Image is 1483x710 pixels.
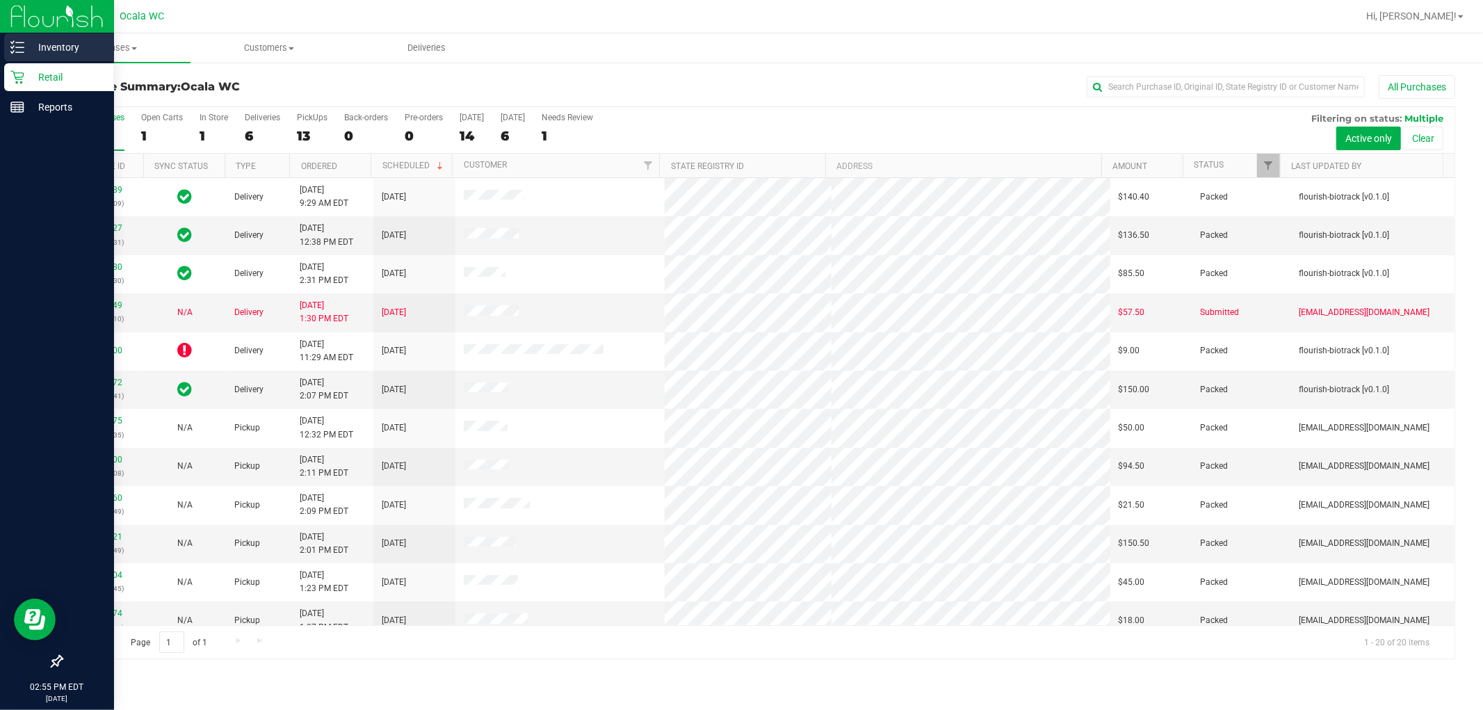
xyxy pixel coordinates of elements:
[177,264,192,283] span: In Sync
[382,537,406,550] span: [DATE]
[234,576,260,589] span: Pickup
[1201,460,1229,473] span: Packed
[177,423,193,433] span: Not Applicable
[1201,383,1229,396] span: Packed
[382,421,406,435] span: [DATE]
[83,346,122,355] a: 11849000
[141,128,183,144] div: 1
[542,113,593,122] div: Needs Review
[1119,229,1150,242] span: $136.50
[1299,614,1429,627] span: [EMAIL_ADDRESS][DOMAIN_NAME]
[382,614,406,627] span: [DATE]
[83,455,122,465] a: 11850400
[1366,10,1457,22] span: Hi, [PERSON_NAME]!
[348,33,505,63] a: Deliveries
[177,225,192,245] span: In Sync
[234,499,260,512] span: Pickup
[1299,267,1389,280] span: flourish-biotrack [v0.1.0]
[234,267,264,280] span: Delivery
[300,607,348,634] span: [DATE] 1:07 PM EDT
[1299,306,1429,319] span: [EMAIL_ADDRESS][DOMAIN_NAME]
[405,128,443,144] div: 0
[1201,191,1229,204] span: Packed
[300,453,348,480] span: [DATE] 2:11 PM EDT
[382,344,406,357] span: [DATE]
[24,69,108,86] p: Retail
[10,40,24,54] inline-svg: Inventory
[1119,576,1145,589] span: $45.00
[83,223,122,233] a: 11843627
[177,500,193,510] span: Not Applicable
[61,81,526,93] h3: Purchase Summary:
[1119,267,1145,280] span: $85.50
[177,187,192,207] span: In Sync
[1119,614,1145,627] span: $18.00
[297,128,327,144] div: 13
[177,460,193,473] button: N/A
[300,492,348,518] span: [DATE] 2:09 PM EDT
[177,615,193,625] span: Not Applicable
[1201,614,1229,627] span: Packed
[382,161,446,170] a: Scheduled
[24,39,108,56] p: Inventory
[1201,421,1229,435] span: Packed
[245,128,280,144] div: 6
[234,614,260,627] span: Pickup
[1201,267,1229,280] span: Packed
[1119,344,1140,357] span: $9.00
[83,378,122,387] a: 11835072
[460,113,484,122] div: [DATE]
[301,161,337,171] a: Ordered
[234,421,260,435] span: Pickup
[191,33,348,63] a: Customers
[177,537,193,550] button: N/A
[177,614,193,627] button: N/A
[1119,499,1145,512] span: $21.50
[120,10,164,22] span: Ocala WC
[382,460,406,473] span: [DATE]
[297,113,327,122] div: PickUps
[1299,344,1389,357] span: flourish-biotrack [v0.1.0]
[501,128,525,144] div: 6
[83,493,122,503] a: 11850360
[1299,421,1429,435] span: [EMAIL_ADDRESS][DOMAIN_NAME]
[191,42,347,54] span: Customers
[300,414,353,441] span: [DATE] 12:32 PM EDT
[1299,191,1389,204] span: flourish-biotrack [v0.1.0]
[389,42,464,54] span: Deliveries
[177,576,193,589] button: N/A
[234,537,260,550] span: Pickup
[300,299,348,325] span: [DATE] 1:30 PM EDT
[1119,421,1145,435] span: $50.00
[300,184,348,210] span: [DATE] 9:29 AM EDT
[464,160,507,170] a: Customer
[177,461,193,471] span: Not Applicable
[236,161,256,171] a: Type
[119,631,219,653] span: Page of 1
[200,113,228,122] div: In Store
[83,532,122,542] a: 11850321
[460,128,484,144] div: 14
[300,222,353,248] span: [DATE] 12:38 PM EDT
[1194,160,1224,170] a: Status
[177,421,193,435] button: N/A
[177,341,192,360] span: Out of Sync
[300,338,353,364] span: [DATE] 11:29 AM EDT
[1201,537,1229,550] span: Packed
[382,191,406,204] span: [DATE]
[83,300,122,310] a: 11850049
[234,383,264,396] span: Delivery
[234,306,264,319] span: Delivery
[177,380,192,399] span: In Sync
[83,185,122,195] a: 11841589
[1299,499,1429,512] span: [EMAIL_ADDRESS][DOMAIN_NAME]
[1201,499,1229,512] span: Packed
[1201,344,1229,357] span: Packed
[1119,383,1150,396] span: $150.00
[1201,576,1229,589] span: Packed
[177,577,193,587] span: Not Applicable
[1119,191,1150,204] span: $140.40
[1299,229,1389,242] span: flourish-biotrack [v0.1.0]
[1299,383,1389,396] span: flourish-biotrack [v0.1.0]
[1299,576,1429,589] span: [EMAIL_ADDRESS][DOMAIN_NAME]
